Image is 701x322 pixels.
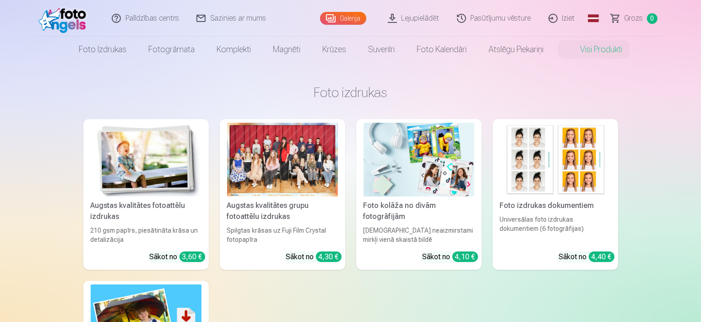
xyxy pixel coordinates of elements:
a: Fotogrāmata [137,37,206,62]
div: Foto izdrukas dokumentiem [496,200,614,211]
a: Atslēgu piekariņi [478,37,554,62]
div: Sākot no [559,251,614,262]
img: Foto kolāža no divām fotogrāfijām [364,123,474,196]
h3: Foto izdrukas [91,84,611,101]
a: Foto kolāža no divām fotogrāfijāmFoto kolāža no divām fotogrāfijām[DEMOGRAPHIC_DATA] neaizmirstam... [356,119,482,270]
div: Sākot no [286,251,342,262]
div: 4,40 € [589,251,614,262]
div: 4,10 € [452,251,478,262]
span: 0 [647,13,658,24]
div: Universālas foto izdrukas dokumentiem (6 fotogrāfijas) [496,215,614,244]
a: Visi produkti [554,37,633,62]
div: Foto kolāža no divām fotogrāfijām [360,200,478,222]
img: Augstas kvalitātes fotoattēlu izdrukas [91,123,201,196]
a: Suvenīri [357,37,406,62]
div: 4,30 € [316,251,342,262]
a: Galerija [320,12,366,25]
div: [DEMOGRAPHIC_DATA] neaizmirstami mirkļi vienā skaistā bildē [360,226,478,244]
a: Augstas kvalitātes grupu fotoattēlu izdrukasSpilgtas krāsas uz Fuji Film Crystal fotopapīraSākot ... [220,119,345,270]
a: Krūzes [311,37,357,62]
a: Komplekti [206,37,262,62]
span: Grozs [625,13,643,24]
div: 210 gsm papīrs, piesātināta krāsa un detalizācija [87,226,205,244]
a: Augstas kvalitātes fotoattēlu izdrukasAugstas kvalitātes fotoattēlu izdrukas210 gsm papīrs, piesā... [83,119,209,270]
img: /fa1 [38,4,91,33]
a: Magnēti [262,37,311,62]
div: Augstas kvalitātes grupu fotoattēlu izdrukas [223,200,342,222]
a: Foto izdrukas [68,37,137,62]
img: Foto izdrukas dokumentiem [500,123,611,196]
div: Sākot no [423,251,478,262]
div: Sākot no [150,251,205,262]
a: Foto kalendāri [406,37,478,62]
div: 3,60 € [179,251,205,262]
a: Foto izdrukas dokumentiemFoto izdrukas dokumentiemUniversālas foto izdrukas dokumentiem (6 fotogr... [493,119,618,270]
div: Spilgtas krāsas uz Fuji Film Crystal fotopapīra [223,226,342,244]
div: Augstas kvalitātes fotoattēlu izdrukas [87,200,205,222]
